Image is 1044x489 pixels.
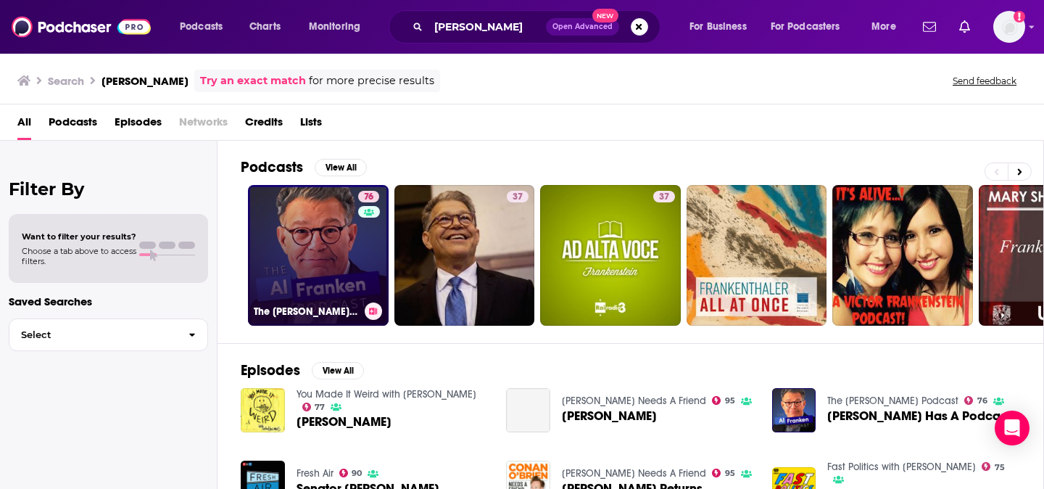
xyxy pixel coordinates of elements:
a: Fresh Air [297,467,333,480]
a: Conan O’Brien Needs A Friend [562,395,706,407]
a: 75 [982,462,1005,471]
span: Logged in as KrishanaDavis [993,11,1025,43]
a: Episodes [115,110,162,140]
a: You Made It Weird with Pete Holmes [297,388,476,400]
span: Podcasts [180,17,223,37]
span: 77 [315,404,325,411]
a: Podcasts [49,110,97,140]
span: Want to filter your results? [22,231,136,242]
a: Charts [240,15,289,38]
a: 37 [653,191,675,202]
button: open menu [299,15,379,38]
button: Send feedback [948,75,1021,87]
a: Fast Politics with Molly Jong-Fast [827,461,976,473]
span: 95 [725,398,735,404]
div: Open Intercom Messenger [995,411,1029,445]
span: More [871,17,896,37]
a: 37 [394,185,535,326]
div: Search podcasts, credits, & more... [402,10,674,44]
button: Open AdvancedNew [546,18,619,36]
span: [PERSON_NAME] Has A Podcast [827,410,1010,422]
a: Al Franken [562,410,657,422]
span: For Podcasters [771,17,840,37]
span: Charts [249,17,281,37]
a: Show notifications dropdown [953,15,976,39]
span: Choose a tab above to access filters. [22,246,136,266]
img: User Profile [993,11,1025,43]
a: Try an exact match [200,73,306,89]
span: For Business [689,17,747,37]
a: 76The [PERSON_NAME] Podcast [248,185,389,326]
a: Al Franken Has A Podcast [827,410,1010,422]
a: 76 [964,396,987,405]
span: 37 [659,190,669,205]
a: Conan O’Brien Needs A Friend [562,467,706,480]
a: Al Franken [506,388,550,432]
h2: Podcasts [241,158,303,176]
span: New [592,9,618,22]
a: All [17,110,31,140]
button: open menu [679,15,765,38]
button: open menu [761,15,861,38]
button: View All [312,362,364,379]
a: 95 [712,469,735,477]
a: 37 [540,185,681,326]
span: 90 [352,470,362,477]
span: Networks [179,110,228,140]
span: Monitoring [309,17,360,37]
a: 95 [712,396,735,405]
img: Podchaser - Follow, Share and Rate Podcasts [12,13,151,41]
h3: The [PERSON_NAME] Podcast [254,305,359,318]
a: Show notifications dropdown [917,15,942,39]
h3: [PERSON_NAME] [101,74,188,88]
a: Al Franken [297,416,391,428]
button: Select [9,319,208,351]
button: Show profile menu [993,11,1025,43]
span: Select [9,330,177,340]
a: 77 [302,403,326,411]
a: 90 [339,469,362,477]
span: 75 [995,464,1005,471]
button: open menu [861,15,914,38]
a: Lists [300,110,322,140]
img: Al Franken [241,388,285,432]
span: [PERSON_NAME] [562,410,657,422]
span: for more precise results [309,73,434,89]
a: The Al Franken Podcast [827,395,958,407]
svg: Add a profile image [1014,11,1025,22]
a: Credits [245,110,283,140]
input: Search podcasts, credits, & more... [428,15,546,38]
a: EpisodesView All [241,361,364,379]
button: open menu [170,15,241,38]
span: 37 [513,190,523,205]
a: 37 [507,191,529,202]
p: Saved Searches [9,295,208,308]
span: Open Advanced [552,23,613,30]
img: Al Franken Has A Podcast [772,388,816,432]
button: View All [315,159,367,176]
span: 95 [725,470,735,477]
span: 76 [977,398,987,404]
a: 76 [358,191,379,202]
h3: Search [48,74,84,88]
a: PodcastsView All [241,158,367,176]
span: [PERSON_NAME] [297,416,391,428]
h2: Episodes [241,361,300,379]
span: 76 [364,190,373,205]
h2: Filter By [9,178,208,200]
